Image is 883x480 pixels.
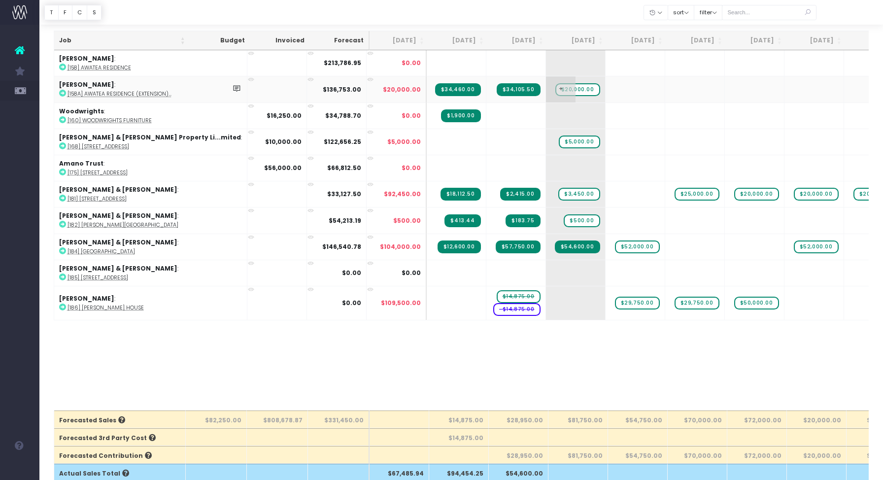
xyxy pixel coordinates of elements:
[44,5,102,20] div: Vertical button group
[68,274,128,281] abbr: [185] 130 The Esplanade
[68,90,171,98] abbr: [158A] Awatea Residence (Extension)
[59,133,241,141] strong: [PERSON_NAME] & [PERSON_NAME] Property Li...mited
[441,188,481,201] span: Streamtime Invoice: INV-558 – [181] 22 Tawariki Street
[675,297,719,309] span: wayahead Sales Forecast Item
[12,460,27,475] img: images/default_profile_image.png
[54,103,247,129] td: :
[58,5,72,20] button: F
[68,169,128,176] abbr: [175] 49 Hanene Street
[489,446,548,464] th: $28,950.00
[496,240,541,253] span: Streamtime Invoice: INV-560 – [184] Hawkes Bay House
[54,155,247,181] td: :
[54,260,247,286] td: :
[722,5,816,20] input: Search...
[59,211,177,220] strong: [PERSON_NAME] & [PERSON_NAME]
[429,31,489,50] th: Aug 25: activate to sort column ascending
[548,31,608,50] th: Oct 25: activate to sort column ascending
[493,303,541,316] span: wayahead Cost Forecast Item
[438,240,481,253] span: Streamtime Invoice: INV-555 – [184] Hawkes Bay House
[393,216,421,225] span: $500.00
[54,286,247,320] td: :
[564,214,600,227] span: wayahead Sales Forecast Item
[380,242,421,251] span: $104,000.00
[59,294,114,303] strong: [PERSON_NAME]
[668,411,727,428] th: $70,000.00
[489,31,548,50] th: Sep 25: activate to sort column ascending
[497,290,541,303] span: wayahead Sales Forecast Item
[500,188,540,201] span: Streamtime Invoice: INV-563 – [181] 22 Tawariki Street
[506,214,540,227] span: Streamtime Invoice: INV-564 – [182] McGregor House
[54,76,247,102] td: :
[68,195,127,203] abbr: [181] 22 Tawariki Street
[615,240,660,253] span: wayahead Sales Forecast Item
[250,31,309,50] th: Invoiced
[54,234,247,260] td: :
[370,31,429,50] th: Jul 25: activate to sort column ascending
[608,446,668,464] th: $54,750.00
[787,31,847,50] th: Feb 26: activate to sort column ascending
[186,411,247,428] th: $82,250.00
[794,188,839,201] span: wayahead Sales Forecast Item
[384,190,421,199] span: $92,450.00
[608,411,668,428] th: $54,750.00
[44,5,59,20] button: T
[402,164,421,172] span: $0.00
[615,297,660,309] span: wayahead Sales Forecast Item
[559,136,600,148] span: wayahead Sales Forecast Item
[727,411,787,428] th: $72,000.00
[548,411,608,428] th: $81,750.00
[59,238,177,246] strong: [PERSON_NAME] & [PERSON_NAME]
[429,428,489,446] th: $14,875.00
[68,64,131,71] abbr: [158] Awatea Residence
[325,111,361,120] strong: $34,788.70
[329,216,361,225] strong: $54,213.19
[59,80,114,89] strong: [PERSON_NAME]
[429,411,489,428] th: $14,875.00
[675,188,719,201] span: wayahead Sales Forecast Item
[327,164,361,172] strong: $66,812.50
[324,59,361,67] strong: $213,786.95
[59,416,125,425] span: Forecasted Sales
[87,5,102,20] button: S
[546,76,576,102] span: +
[734,297,779,309] span: wayahead Sales Forecast Item
[668,5,695,20] button: sort
[555,83,600,96] span: wayahead Sales Forecast Item
[668,446,727,464] th: $70,000.00
[72,5,88,20] button: C
[734,188,779,201] span: wayahead Sales Forecast Item
[324,137,361,146] strong: $122,656.25
[383,85,421,94] span: $20,000.00
[54,181,247,207] td: :
[54,50,247,76] td: :
[694,5,722,20] button: filter
[727,31,787,50] th: Jan 26: activate to sort column ascending
[342,269,361,277] strong: $0.00
[668,31,727,50] th: Dec 25: activate to sort column ascending
[387,137,421,146] span: $5,000.00
[59,54,114,63] strong: [PERSON_NAME]
[787,411,847,428] th: $20,000.00
[441,109,480,122] span: Streamtime Invoice: INV-557 – [160] Woodwrights Furniture
[444,214,480,227] span: Streamtime Invoice: INV-559 – [182] McGregor House
[59,264,177,273] strong: [PERSON_NAME] & [PERSON_NAME]
[54,129,247,155] td: :
[59,185,177,194] strong: [PERSON_NAME] & [PERSON_NAME]
[54,207,247,233] td: :
[435,83,481,96] span: Streamtime Invoice: INV-556 – [158A] Awatea Residence (Extension)
[309,31,370,50] th: Forecast
[68,221,178,229] abbr: [182] McGregor House
[323,85,361,94] strong: $136,753.00
[68,117,152,124] abbr: [160] Woodwrights Furniture
[558,188,600,201] span: wayahead Sales Forecast Item
[68,143,129,150] abbr: [168] 367 Remuera Road
[190,31,250,50] th: Budget
[54,31,190,50] th: Job: activate to sort column ascending
[265,137,302,146] strong: $10,000.00
[608,31,668,50] th: Nov 25: activate to sort column ascending
[497,83,541,96] span: Streamtime Invoice: INV-562 – [158A] Awatea Residence (Extension)
[68,248,135,255] abbr: [184] Hawkes Bay House
[548,446,608,464] th: $81,750.00
[264,164,302,172] strong: $56,000.00
[68,304,144,311] abbr: [186] Tara Iti House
